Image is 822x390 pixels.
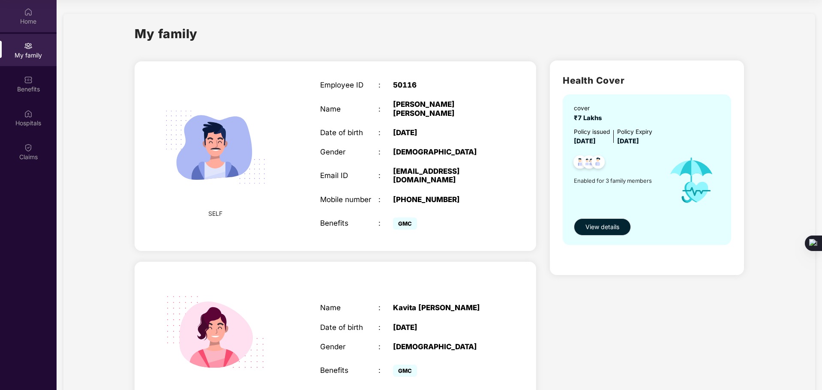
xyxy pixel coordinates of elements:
div: [DEMOGRAPHIC_DATA] [393,342,495,351]
div: : [378,171,393,180]
span: SELF [208,209,222,218]
img: svg+xml;base64,PHN2ZyBpZD0iSG9tZSIgeG1sbnM9Imh0dHA6Ly93d3cudzMub3JnLzIwMDAvc3ZnIiB3aWR0aD0iMjAiIG... [24,8,33,16]
div: Kavita [PERSON_NAME] [393,303,495,312]
div: : [378,105,393,113]
span: Enabled for 3 family members [574,176,660,185]
img: svg+xml;base64,PHN2ZyB3aWR0aD0iMjAiIGhlaWdodD0iMjAiIHZpZXdCb3g9IjAgMCAyMCAyMCIgZmlsbD0ibm9uZSIgeG... [24,42,33,50]
div: : [378,342,393,351]
div: Employee ID [320,81,378,89]
div: cover [574,104,605,113]
div: : [378,303,393,312]
div: : [378,148,393,156]
img: svg+xml;base64,PHN2ZyBpZD0iQmVuZWZpdHMiIHhtbG5zPSJodHRwOi8vd3d3LnczLm9yZy8yMDAwL3N2ZyIgd2lkdGg9Ij... [24,76,33,84]
span: [DATE] [617,137,639,145]
div: Policy Expiry [617,127,652,137]
span: GMC [393,365,417,377]
span: View details [585,222,619,232]
button: View details [574,218,631,236]
img: svg+xml;base64,PHN2ZyB4bWxucz0iaHR0cDovL3d3dy53My5vcmcvMjAwMC9zdmciIHdpZHRoPSI0OC45NDMiIGhlaWdodD... [570,153,591,174]
h2: Health Cover [563,73,731,88]
img: svg+xml;base64,PHN2ZyB4bWxucz0iaHR0cDovL3d3dy53My5vcmcvMjAwMC9zdmciIHdpZHRoPSI0OC45NDMiIGhlaWdodD... [588,153,609,174]
h1: My family [135,24,198,43]
div: [EMAIL_ADDRESS][DOMAIN_NAME] [393,167,495,184]
div: : [378,219,393,227]
div: Gender [320,342,378,351]
div: Date of birth [320,128,378,137]
div: [DATE] [393,323,495,332]
span: [DATE] [574,137,596,145]
div: Name [320,303,378,312]
img: svg+xml;base64,PHN2ZyBpZD0iQ2xhaW0iIHhtbG5zPSJodHRwOi8vd3d3LnczLm9yZy8yMDAwL3N2ZyIgd2lkdGg9IjIwIi... [24,143,33,152]
div: Email ID [320,171,378,180]
div: : [378,323,393,332]
div: Name [320,105,378,113]
div: : [378,195,393,204]
span: GMC [393,218,417,230]
div: Benefits [320,219,378,227]
div: Date of birth [320,323,378,332]
img: icon [660,147,723,214]
div: Policy issued [574,127,610,137]
span: ₹7 Lakhs [574,114,605,122]
div: [DEMOGRAPHIC_DATA] [393,148,495,156]
div: 50116 [393,81,495,89]
div: [PERSON_NAME] [PERSON_NAME] [393,100,495,117]
div: Gender [320,148,378,156]
div: Benefits [320,366,378,375]
div: [PHONE_NUMBER] [393,195,495,204]
div: : [378,81,393,89]
div: [DATE] [393,128,495,137]
img: svg+xml;base64,PHN2ZyB4bWxucz0iaHR0cDovL3d3dy53My5vcmcvMjAwMC9zdmciIHdpZHRoPSI0OC45MTUiIGhlaWdodD... [579,153,600,174]
div: Mobile number [320,195,378,204]
img: svg+xml;base64,PHN2ZyB4bWxucz0iaHR0cDovL3d3dy53My5vcmcvMjAwMC9zdmciIHdpZHRoPSIyMjQiIGhlaWdodD0iMT... [153,85,277,209]
div: : [378,128,393,137]
div: : [378,366,393,375]
img: svg+xml;base64,PHN2ZyBpZD0iSG9zcGl0YWxzIiB4bWxucz0iaHR0cDovL3d3dy53My5vcmcvMjAwMC9zdmciIHdpZHRoPS... [24,109,33,118]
